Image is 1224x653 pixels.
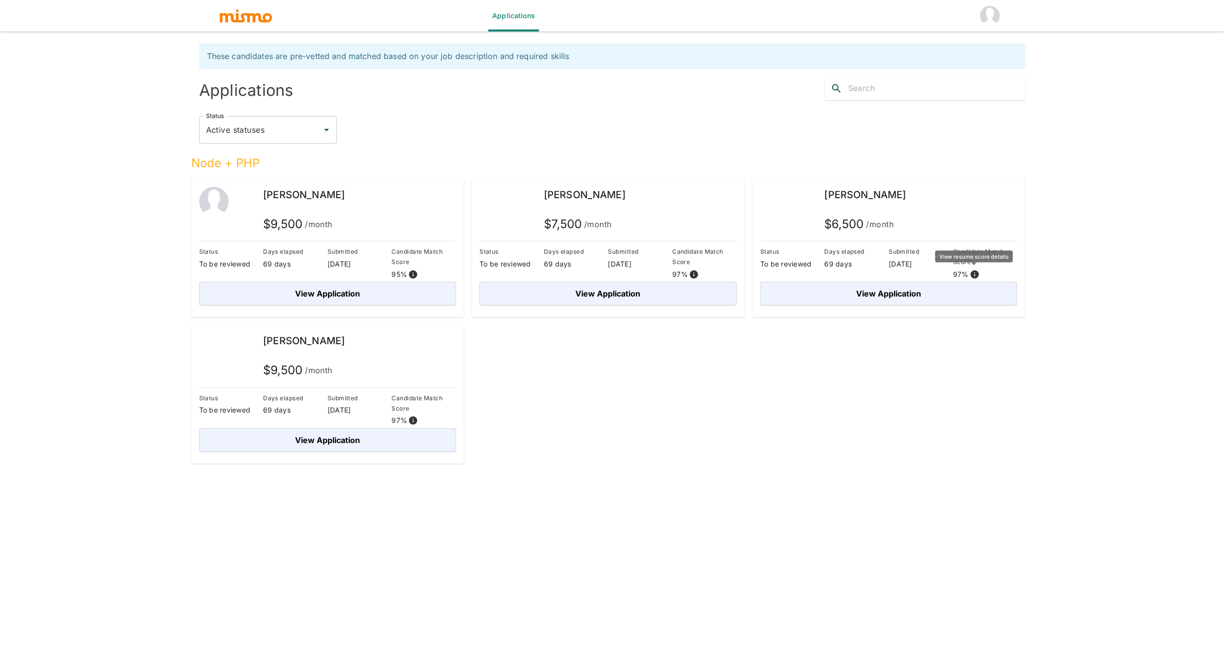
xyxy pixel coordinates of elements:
button: View Application [199,282,456,305]
p: Days elapsed [263,246,328,257]
p: Candidate Match Score [672,246,737,267]
p: Submitted [328,246,392,257]
p: 69 days [544,259,608,269]
span: /month [305,363,332,377]
h5: $ 9,500 [263,216,332,232]
p: Days elapsed [263,393,328,403]
p: [DATE] [328,259,392,269]
span: These candidates are pre-vetted and matched based on your job description and required skills [207,51,569,61]
span: /month [866,217,894,231]
p: Candidate Match Score [953,246,1017,267]
img: logo [219,8,273,23]
p: To be reviewed [199,259,264,269]
p: To be reviewed [760,259,825,269]
img: HM Stilt [980,6,1000,26]
svg: View resume score details [689,269,699,279]
p: 95 % [391,269,407,279]
p: [DATE] [608,259,672,269]
span: /month [584,217,612,231]
h5: $ 6,500 [824,216,894,232]
div: View resume score details [935,250,1013,263]
span: [PERSON_NAME] [263,335,345,347]
p: Submitted [608,246,672,257]
p: Days elapsed [824,246,889,257]
button: View Application [479,282,737,305]
label: Status [206,112,224,120]
p: Submitted [889,246,953,257]
h4: Applications [199,81,608,100]
span: [PERSON_NAME] [544,189,626,201]
p: Candidate Match Score [391,393,456,414]
p: Status [760,246,825,257]
button: Open [320,123,333,137]
svg: View resume score details [408,416,418,425]
button: search [825,77,848,100]
img: 2jf32416j0lyf357zpoynrqbgrok [760,187,790,216]
button: View Application [199,428,456,452]
span: [PERSON_NAME] [263,189,345,201]
p: Status [199,393,264,403]
p: Status [479,246,544,257]
p: 97 % [672,269,688,279]
p: Submitted [328,393,392,403]
span: /month [305,217,332,231]
p: 97 % [953,269,969,279]
p: 69 days [263,259,328,269]
p: 97 % [391,416,407,425]
svg: View resume score details [408,269,418,279]
input: Search [848,81,1025,96]
p: Status [199,246,264,257]
p: [DATE] [328,405,392,415]
button: View Application [760,282,1017,305]
p: [DATE] [889,259,953,269]
p: Candidate Match Score [391,246,456,267]
p: To be reviewed [479,259,544,269]
h5: $ 7,500 [544,216,612,232]
h5: $ 9,500 [263,362,332,378]
p: 69 days [824,259,889,269]
img: sc3x88up75t7dhb3s3n2gtvz68zo [479,187,509,216]
img: 6a6a0pmt3lukiblr6y7mywzyqpt7 [199,333,229,362]
p: 69 days [263,405,328,415]
p: Days elapsed [544,246,608,257]
svg: View resume score details [970,269,980,279]
img: 2Q== [199,187,229,216]
p: To be reviewed [199,405,264,415]
h5: Node + PHP [191,155,1025,171]
span: [PERSON_NAME] [824,189,906,201]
